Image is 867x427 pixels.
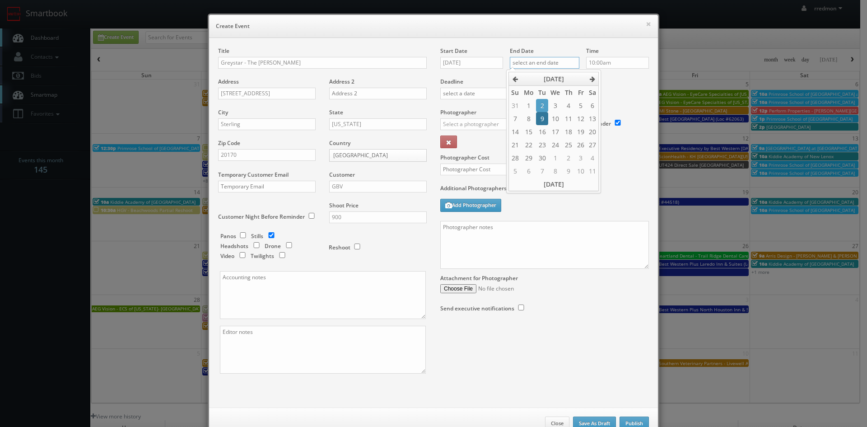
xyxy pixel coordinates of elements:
td: 24 [548,138,562,151]
label: Photographer [440,108,476,116]
td: 2 [536,99,548,112]
input: select a date [440,57,503,69]
label: Customer [329,171,355,178]
td: 28 [509,151,522,164]
input: Photographer Cost [440,164,545,175]
label: City [218,108,228,116]
button: × [646,21,651,27]
label: End Date [510,47,534,55]
td: 5 [509,164,522,178]
label: Temporary Customer Email [218,171,289,178]
td: 17 [548,125,562,138]
td: 2 [563,151,575,164]
label: State [329,108,343,116]
label: Customer Night Before Reminder [218,213,305,221]
label: Stills [251,232,263,240]
td: 12 [575,112,587,125]
label: Video [220,252,234,260]
th: Fr [575,86,587,99]
input: Select a state [329,118,427,130]
td: 15 [521,125,536,138]
th: We [548,86,562,99]
td: 9 [563,164,575,178]
input: Select a photographer [440,118,531,130]
label: Country [329,139,350,147]
label: Additional Photographers [440,184,649,197]
td: 23 [536,138,548,151]
label: Title [218,47,229,55]
label: Twilights [251,252,274,260]
h6: Create Event [216,22,651,31]
th: Su [509,86,522,99]
td: 7 [536,164,548,178]
label: Deadline [433,78,656,85]
td: 8 [548,164,562,178]
span: [GEOGRAPHIC_DATA] [333,150,415,161]
td: 29 [521,151,536,164]
td: 16 [536,125,548,138]
td: 4 [563,99,575,112]
td: 10 [548,112,562,125]
td: 9 [536,112,548,125]
td: 11 [563,112,575,125]
input: Zip Code [218,149,316,161]
input: Temporary Email [218,181,316,192]
label: Send executive notifications [440,305,514,312]
td: 6 [587,99,599,112]
td: 26 [575,138,587,151]
input: Shoot Price [329,211,427,223]
td: 1 [521,99,536,112]
td: 19 [575,125,587,138]
label: Start Date [440,47,467,55]
a: [GEOGRAPHIC_DATA] [329,149,427,162]
button: Add Photographer [440,199,501,212]
td: 25 [563,138,575,151]
td: 22 [521,138,536,151]
td: 10 [575,164,587,178]
input: select an end date [510,57,579,69]
td: 4 [587,151,599,164]
td: 3 [548,99,562,112]
th: Th [563,86,575,99]
td: 6 [521,164,536,178]
th: [DATE] [509,178,599,191]
input: Select a customer [329,181,427,192]
td: 27 [587,138,599,151]
input: select a date [440,88,508,99]
td: 7 [509,112,522,125]
td: 20 [587,125,599,138]
input: Address [218,88,316,99]
input: Title [218,57,427,69]
td: 8 [521,112,536,125]
label: Reshoot [329,244,350,251]
input: City [218,118,316,130]
label: Attachment for Photographer [440,274,518,282]
td: 21 [509,138,522,151]
td: 18 [563,125,575,138]
th: Tu [536,86,548,99]
label: Zip Code [218,139,240,147]
label: Photographer Cost [433,154,656,161]
input: Address 2 [329,88,427,99]
td: 13 [587,112,599,125]
td: 3 [575,151,587,164]
td: 1 [548,151,562,164]
label: Panos [220,232,236,240]
td: 14 [509,125,522,138]
label: Address 2 [329,78,354,85]
th: Sa [587,86,599,99]
label: Drone [265,242,281,250]
label: Headshots [220,242,248,250]
td: 5 [575,99,587,112]
label: Time [586,47,599,55]
label: Shoot Price [329,202,359,209]
label: Address [218,78,239,85]
td: 11 [587,164,599,178]
td: 30 [536,151,548,164]
td: 31 [509,99,522,112]
th: Mo [521,86,536,99]
th: [DATE] [521,72,587,86]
